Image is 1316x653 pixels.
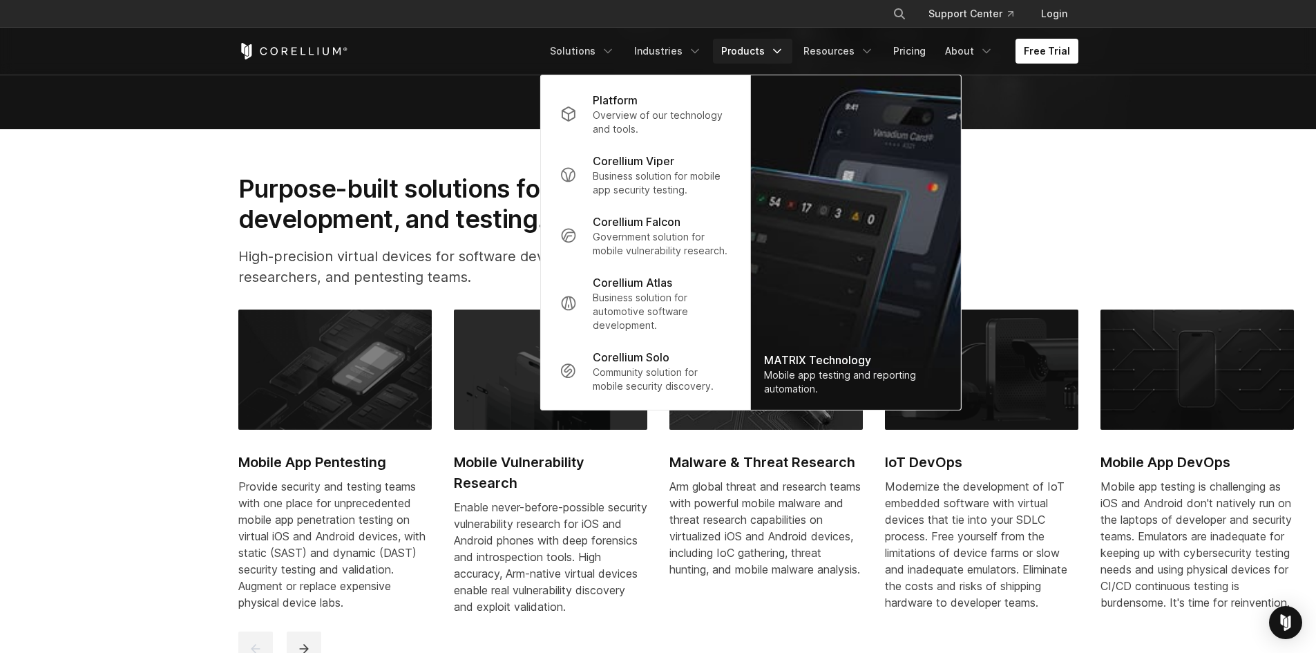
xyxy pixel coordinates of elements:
[764,352,946,368] div: MATRIX Technology
[750,75,960,410] a: MATRIX Technology Mobile app testing and reporting automation.
[549,266,741,341] a: Corellium Atlas Business solution for automotive software development.
[885,39,934,64] a: Pricing
[1100,478,1294,611] div: Mobile app testing is challenging as iOS and Android don't natively run on the laptops of develop...
[549,205,741,266] a: Corellium Falcon Government solution for mobile vulnerability research.
[750,75,960,410] img: Matrix_WebNav_1x
[937,39,1002,64] a: About
[669,478,863,578] div: Arm global threat and research teams with powerful mobile malware and threat research capabilitie...
[238,43,348,59] a: Corellium Home
[1100,452,1294,473] h2: Mobile App DevOps
[1269,606,1302,639] div: Open Intercom Messenger
[593,153,674,169] p: Corellium Viper
[593,92,638,108] p: Platform
[238,310,432,627] a: Mobile App Pentesting Mobile App Pentesting Provide security and testing teams with one place for...
[454,310,647,430] img: Mobile Vulnerability Research
[454,499,647,615] div: Enable never-before-possible security vulnerability research for iOS and Android phones with deep...
[593,366,730,393] p: Community solution for mobile security discovery.
[238,452,432,473] h2: Mobile App Pentesting
[1015,39,1078,64] a: Free Trial
[238,246,709,287] p: High-precision virtual devices for software developers, security researchers, and pentesting teams.
[593,108,730,136] p: Overview of our technology and tools.
[626,39,710,64] a: Industries
[593,169,730,197] p: Business solution for mobile app security testing.
[238,478,432,611] div: Provide security and testing teams with one place for unprecedented mobile app penetration testin...
[593,214,680,230] p: Corellium Falcon
[669,452,863,473] h2: Malware & Threat Research
[542,39,623,64] a: Solutions
[593,291,730,332] p: Business solution for automotive software development.
[549,341,741,401] a: Corellium Solo Community solution for mobile security discovery.
[593,274,672,291] p: Corellium Atlas
[887,1,912,26] button: Search
[764,368,946,396] div: Mobile app testing and reporting automation.
[885,478,1078,611] div: Modernize the development of IoT embedded software with virtual devices that tie into your SDLC p...
[1100,310,1294,430] img: Mobile App DevOps
[885,310,1078,627] a: IoT DevOps IoT DevOps Modernize the development of IoT embedded software with virtual devices tha...
[238,173,709,235] h2: Purpose-built solutions for research, development, and testing.
[549,144,741,205] a: Corellium Viper Business solution for mobile app security testing.
[454,452,647,493] h2: Mobile Vulnerability Research
[713,39,792,64] a: Products
[917,1,1024,26] a: Support Center
[669,310,863,594] a: Malware & Threat Research Malware & Threat Research Arm global threat and research teams with pow...
[885,310,1078,430] img: IoT DevOps
[238,310,432,430] img: Mobile App Pentesting
[593,230,730,258] p: Government solution for mobile vulnerability research.
[1030,1,1078,26] a: Login
[876,1,1078,26] div: Navigation Menu
[885,452,1078,473] h2: IoT DevOps
[795,39,882,64] a: Resources
[549,84,741,144] a: Platform Overview of our technology and tools.
[454,310,647,632] a: Mobile Vulnerability Research Mobile Vulnerability Research Enable never-before-possible security...
[542,39,1078,64] div: Navigation Menu
[593,349,669,366] p: Corellium Solo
